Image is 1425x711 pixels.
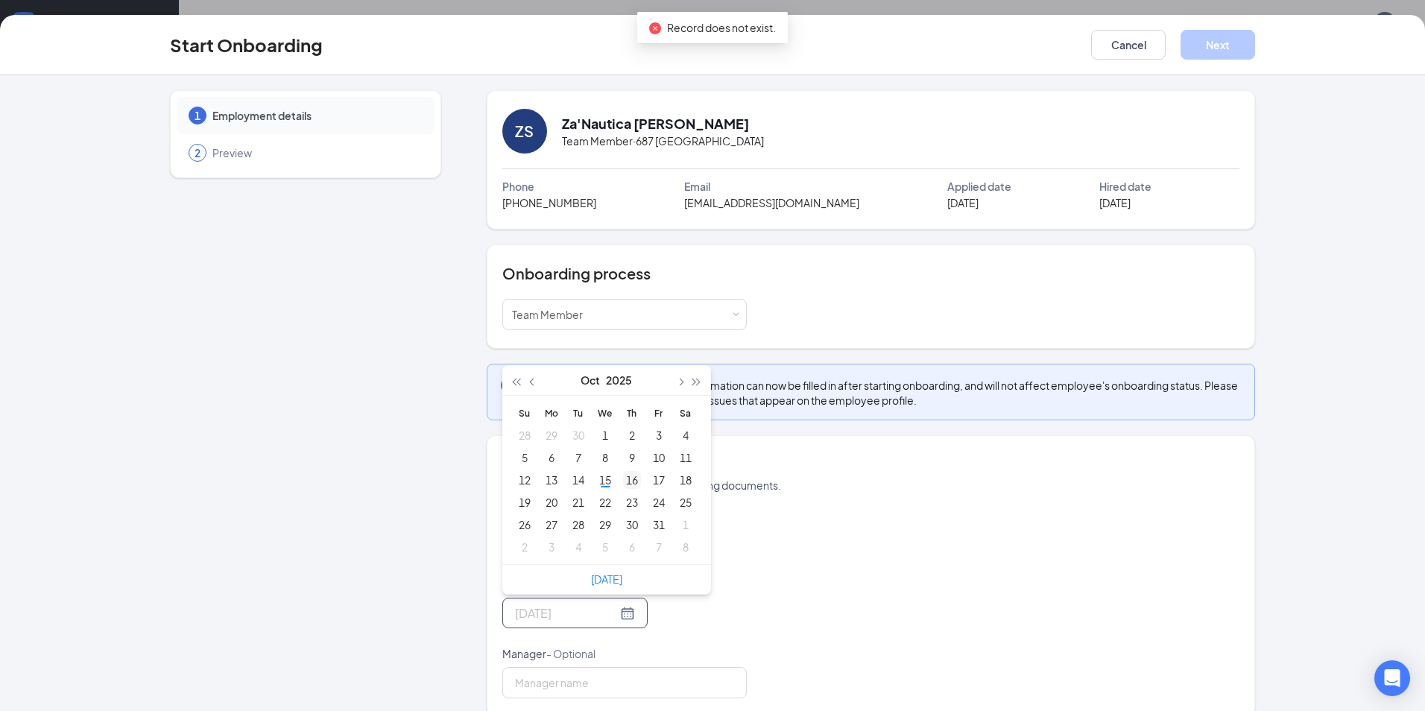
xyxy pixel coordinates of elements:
[502,478,1239,493] p: This information is used to create onboarding documents.
[1099,178,1151,195] span: Hired date
[596,449,614,467] div: 8
[538,536,565,558] td: 2025-11-03
[596,471,614,489] div: 15
[623,516,641,534] div: 30
[543,516,560,534] div: 27
[511,491,538,513] td: 2025-10-19
[512,300,593,329] div: [object Object]
[672,446,699,469] td: 2025-10-11
[195,145,200,160] span: 2
[511,424,538,446] td: 2025-09-28
[645,536,672,558] td: 2025-11-07
[212,108,420,123] span: Employment details
[1181,30,1255,60] button: Next
[619,402,645,424] th: Th
[538,424,565,446] td: 2025-09-29
[592,402,619,424] th: We
[502,195,596,211] span: [PHONE_NUMBER]
[546,647,595,660] span: - Optional
[511,536,538,558] td: 2025-11-02
[195,108,200,123] span: 1
[538,513,565,536] td: 2025-10-27
[592,491,619,513] td: 2025-10-22
[672,536,699,558] td: 2025-11-08
[677,471,695,489] div: 18
[516,471,534,489] div: 12
[543,449,560,467] div: 6
[592,469,619,491] td: 2025-10-15
[512,308,583,321] span: Team Member
[526,378,1242,408] span: Compensation and employment information can now be filled in after starting onboarding, and will ...
[569,493,587,511] div: 21
[543,493,560,511] div: 20
[569,449,587,467] div: 7
[672,402,699,424] th: Sa
[543,538,560,556] div: 3
[516,449,534,467] div: 5
[212,145,420,160] span: Preview
[569,426,587,444] div: 30
[672,424,699,446] td: 2025-10-04
[650,426,668,444] div: 3
[649,22,661,34] span: close-circle
[569,471,587,489] div: 14
[592,446,619,469] td: 2025-10-08
[511,446,538,469] td: 2025-10-05
[565,491,592,513] td: 2025-10-21
[516,516,534,534] div: 26
[538,402,565,424] th: Mo
[645,402,672,424] th: Fr
[650,471,668,489] div: 17
[515,604,617,622] input: Select date
[645,424,672,446] td: 2025-10-03
[562,133,764,149] span: Team Member · 687 [GEOGRAPHIC_DATA]
[619,469,645,491] td: 2025-10-16
[650,449,668,467] div: 10
[502,646,747,661] p: Manager
[623,493,641,511] div: 23
[677,449,695,467] div: 11
[502,454,1239,475] h4: Employment details
[592,513,619,536] td: 2025-10-29
[1374,660,1410,696] div: Open Intercom Messenger
[650,538,668,556] div: 7
[677,538,695,556] div: 8
[502,667,747,698] input: Manager name
[606,365,632,395] button: 2025
[645,446,672,469] td: 2025-10-10
[511,469,538,491] td: 2025-10-12
[947,178,1011,195] span: Applied date
[677,516,695,534] div: 1
[565,469,592,491] td: 2025-10-14
[619,491,645,513] td: 2025-10-23
[947,195,979,211] span: [DATE]
[170,32,323,57] h3: Start Onboarding
[623,471,641,489] div: 16
[672,469,699,491] td: 2025-10-18
[596,493,614,511] div: 22
[672,491,699,513] td: 2025-10-25
[1091,30,1166,60] button: Cancel
[596,516,614,534] div: 29
[502,263,1239,284] h4: Onboarding process
[502,178,534,195] span: Phone
[538,469,565,491] td: 2025-10-13
[645,513,672,536] td: 2025-10-31
[565,513,592,536] td: 2025-10-28
[569,538,587,556] div: 4
[650,516,668,534] div: 31
[672,513,699,536] td: 2025-11-01
[515,121,534,142] div: ZS
[677,493,695,511] div: 25
[538,491,565,513] td: 2025-10-20
[511,513,538,536] td: 2025-10-26
[645,491,672,513] td: 2025-10-24
[619,446,645,469] td: 2025-10-09
[667,21,776,34] span: Record does not exist.
[650,493,668,511] div: 24
[1099,195,1131,211] span: [DATE]
[565,424,592,446] td: 2025-09-30
[565,402,592,424] th: Tu
[623,449,641,467] div: 9
[581,365,600,395] button: Oct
